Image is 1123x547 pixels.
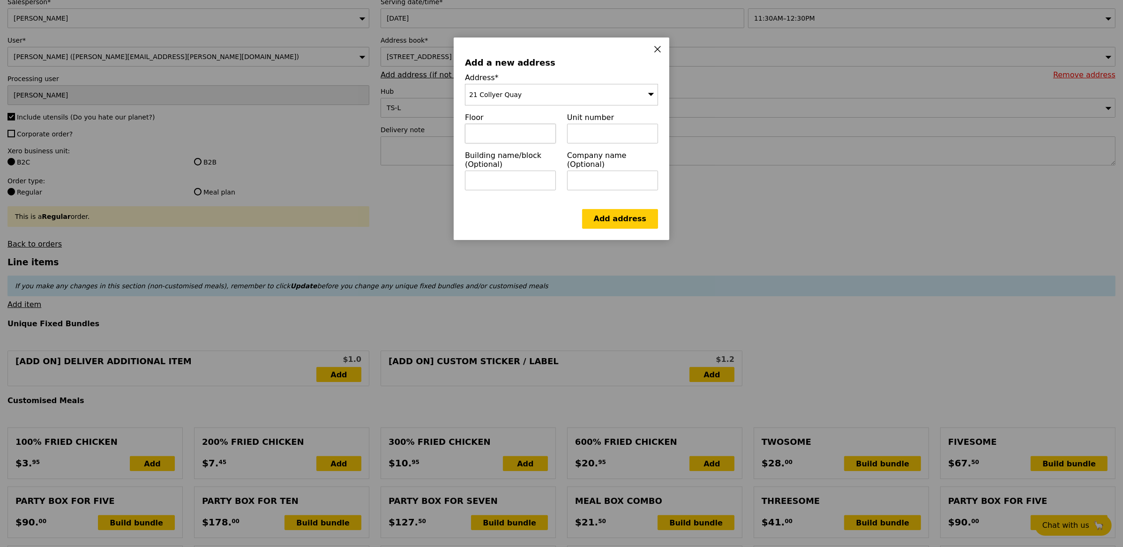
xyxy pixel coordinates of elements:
[465,56,658,69] div: Add a new address
[465,151,556,169] label: Building name/block (Optional)
[567,113,658,122] label: Unit number
[465,113,556,122] label: Floor
[469,91,522,98] span: 21 Collyer Quay
[567,151,658,169] label: Company name (Optional)
[582,209,658,229] a: Add address
[465,73,658,82] label: Address*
